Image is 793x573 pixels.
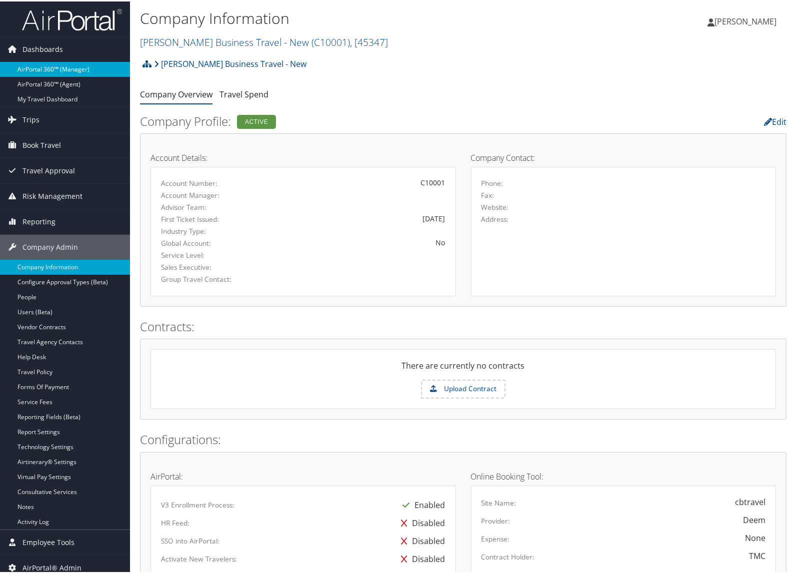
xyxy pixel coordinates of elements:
label: Phone: [481,177,503,187]
span: Book Travel [22,131,61,156]
span: Dashboards [22,35,63,60]
h2: Company Profile: [140,111,566,128]
div: Deem [743,513,765,525]
div: Active [237,113,276,127]
span: ( C10001 ) [311,34,350,47]
span: [PERSON_NAME] [714,14,776,25]
h1: Company Information [140,6,571,27]
h4: Account Details: [150,152,456,160]
span: Trips [22,106,39,131]
label: SSO into AirPortal: [161,535,219,545]
h2: Configurations: [140,430,786,447]
span: Company Admin [22,233,78,258]
span: Travel Approval [22,157,75,182]
h4: AirPortal: [150,471,456,479]
label: Provider: [481,515,510,525]
img: airportal-logo.png [22,6,122,30]
label: Account Number: [161,177,245,187]
div: C10001 [261,176,445,186]
label: Service Level: [161,249,245,259]
div: Enabled [398,495,445,513]
label: Sales Executive: [161,261,245,271]
label: Fax: [481,189,494,199]
label: Industry Type: [161,225,245,235]
label: V3 Enrollment Process: [161,499,234,509]
label: Activate New Travelers: [161,553,237,563]
div: Disabled [396,531,445,549]
span: Employee Tools [22,529,74,554]
span: , [ 45347 ] [350,34,388,47]
a: Edit [764,115,786,126]
label: Site Name: [481,497,516,507]
div: cbtravel [735,495,765,507]
label: Upload Contract [422,379,504,396]
label: Website: [481,201,509,211]
label: Global Account: [161,237,245,247]
h4: Online Booking Tool: [471,471,776,479]
span: Risk Management [22,182,82,207]
div: TMC [749,549,765,561]
a: [PERSON_NAME] [707,5,786,35]
label: Account Manager: [161,189,245,199]
span: Reporting [22,208,55,233]
label: Address: [481,213,509,223]
label: Expense: [481,533,510,543]
div: Disabled [396,513,445,531]
div: None [745,531,765,543]
div: No [261,236,445,246]
label: Contract Holder: [481,551,535,561]
h2: Contracts: [140,317,786,334]
a: Travel Spend [219,87,268,98]
label: Group Travel Contact: [161,273,245,283]
a: [PERSON_NAME] Business Travel - New [154,52,306,72]
div: [DATE] [261,212,445,222]
a: Company Overview [140,87,212,98]
label: First Ticket Issued: [161,213,245,223]
div: There are currently no contracts [151,358,775,378]
a: [PERSON_NAME] Business Travel - New [140,34,388,47]
label: HR Feed: [161,517,189,527]
h4: Company Contact: [471,152,776,160]
label: Advisor Team: [161,201,245,211]
div: Disabled [396,549,445,567]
